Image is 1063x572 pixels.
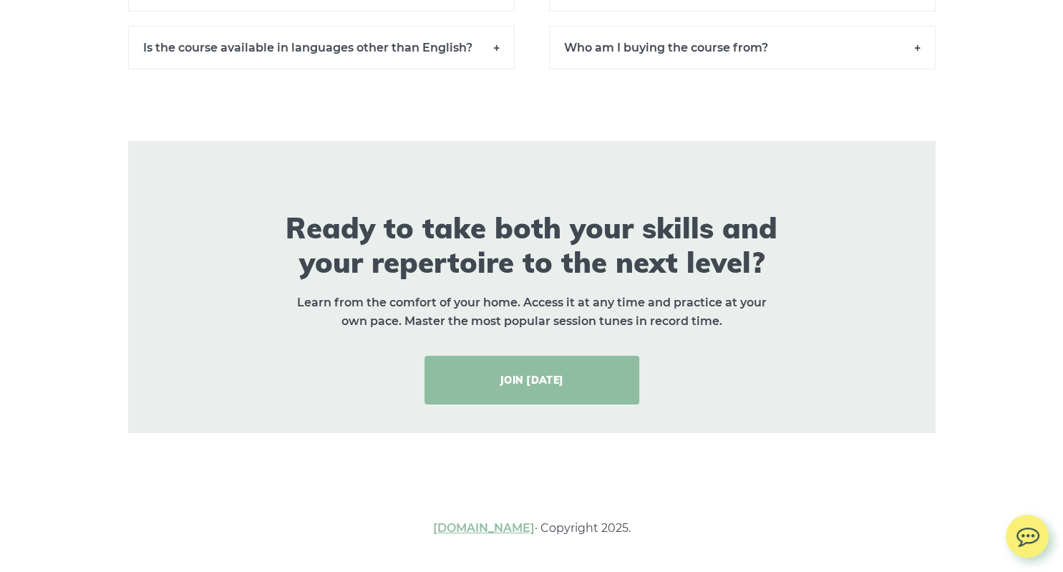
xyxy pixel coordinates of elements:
h6: Is the course available in languages other than English? [128,26,515,69]
img: chat.svg [1006,515,1049,551]
h2: Ready to take both your skills and your repertoire to the next level? [271,210,793,279]
h6: Who am I buying the course from? [549,26,936,69]
a: [DOMAIN_NAME] [433,521,535,535]
a: JOIN [DATE] [424,356,639,404]
p: · Copyright 2025. [292,519,772,538]
strong: Learn from the comfort of your home. Access it at any time and practice at your own pace. Master ... [297,296,767,328]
